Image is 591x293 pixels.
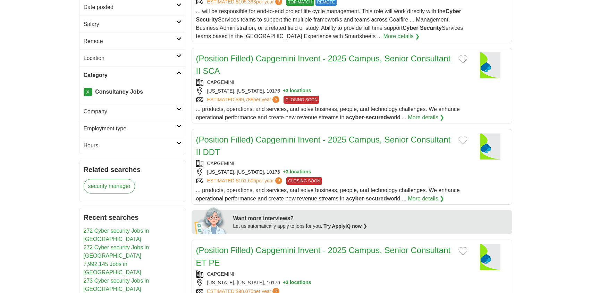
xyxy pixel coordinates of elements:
[366,196,387,201] strong: secured
[79,103,186,120] a: Company
[236,178,256,183] span: $101,605
[283,87,311,95] button: +3 locations
[79,50,186,67] a: Location
[284,96,319,104] span: CLOSING SOON
[196,17,218,23] strong: Security
[196,245,451,267] a: (Position Filled) Capgemini Invent - 2025 Campus, Senior Consultant ET PE
[196,8,463,39] span: ... will be responsible for end-to-end project life cycle management. This role will work directl...
[383,32,420,41] a: More details ❯
[233,223,508,230] div: Let us automatically apply to jobs for you.
[207,161,235,166] a: CAPGEMINI
[196,169,467,176] div: [US_STATE], [US_STATE], 10176
[366,114,387,120] strong: secured
[84,212,181,223] h2: Recent searches
[458,136,467,145] button: Add to favorite jobs
[283,279,311,286] button: +3 locations
[473,133,508,160] img: Capgemini logo
[194,206,228,234] img: apply-iq-scientist.png
[458,55,467,63] button: Add to favorite jobs
[196,187,460,201] span: ... products, operations, and services, and solve business, people, and technology challenges. We...
[207,271,235,277] a: CAPGEMINI
[84,71,176,79] h2: Category
[458,247,467,255] button: Add to favorite jobs
[84,228,149,242] a: 272 Cyber security Jobs in [GEOGRAPHIC_DATA]
[408,195,445,203] a: More details ❯
[84,164,181,175] h2: Related searches
[323,223,367,229] a: Try ApplyIQ now ❯
[95,89,143,95] strong: Consultancy Jobs
[84,107,176,116] h2: Company
[79,137,186,154] a: Hours
[84,179,135,193] a: security manager
[196,87,467,95] div: [US_STATE], [US_STATE], 10176
[84,20,176,28] h2: Salary
[446,8,461,14] strong: Cyber
[207,79,235,85] a: CAPGEMINI
[79,67,186,84] a: Category
[84,244,149,259] a: 272 Cyber security Jobs in [GEOGRAPHIC_DATA]
[84,141,176,150] h2: Hours
[79,120,186,137] a: Employment type
[283,87,286,95] span: +
[84,261,142,275] a: 7,992,145 Jobs in [GEOGRAPHIC_DATA]
[84,3,176,11] h2: Date posted
[207,177,284,185] a: ESTIMATED:$101,605per year?
[84,88,92,96] a: X
[349,114,364,120] strong: cyber
[275,177,282,184] span: ?
[84,54,176,62] h2: Location
[349,196,364,201] strong: cyber
[79,16,186,33] a: Salary
[420,25,442,31] strong: Security
[272,96,279,103] span: ?
[196,54,451,76] a: (Position Filled) Capgemini Invent - 2025 Campus, Senior Consultant II SCA
[196,135,451,157] a: (Position Filled) Capgemini Invent - 2025 Campus, Senior Consultant II DDT
[196,279,467,286] div: [US_STATE], [US_STATE], 10176
[283,169,286,176] span: +
[233,214,508,223] div: Want more interviews?
[283,279,286,286] span: +
[236,97,253,102] span: $99,788
[408,113,445,122] a: More details ❯
[84,278,149,292] a: 273 Cyber security Jobs in [GEOGRAPHIC_DATA]
[196,106,460,120] span: ... products, operations, and services, and solve business, people, and technology challenges. We...
[403,25,418,31] strong: Cyber
[79,33,186,50] a: Remote
[283,169,311,176] button: +3 locations
[84,37,176,45] h2: Remote
[207,96,281,104] a: ESTIMATED:$99,788per year?
[473,244,508,270] img: Capgemini logo
[286,177,322,185] span: CLOSING SOON
[84,124,176,133] h2: Employment type
[473,52,508,78] img: Capgemini logo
